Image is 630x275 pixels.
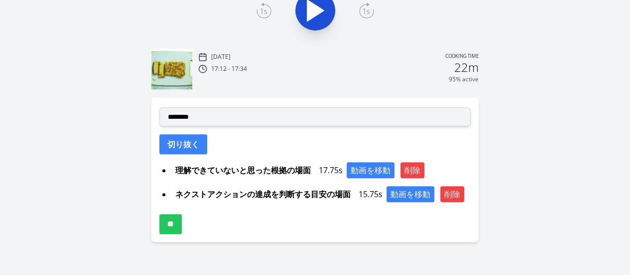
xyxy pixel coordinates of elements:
span: ネクストアクションの達成を判断する目安の場面 [171,186,355,202]
p: 17:12 - 17:34 [211,65,247,73]
h2: 22m [454,61,479,73]
button: 削除 [440,186,464,202]
button: 動画を移動 [347,162,394,178]
button: 削除 [400,162,424,178]
div: 17.75s [171,162,471,178]
div: 15.75s [171,186,471,202]
button: 動画を移動 [386,186,434,202]
span: 理解できていないと思った根拠の場面 [171,162,315,178]
button: 切り抜く [159,134,207,154]
p: [DATE] [211,53,231,61]
p: Cooking time [445,52,479,61]
p: 95% active [449,75,479,83]
img: 251005081256_thumb.jpeg [151,48,192,89]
